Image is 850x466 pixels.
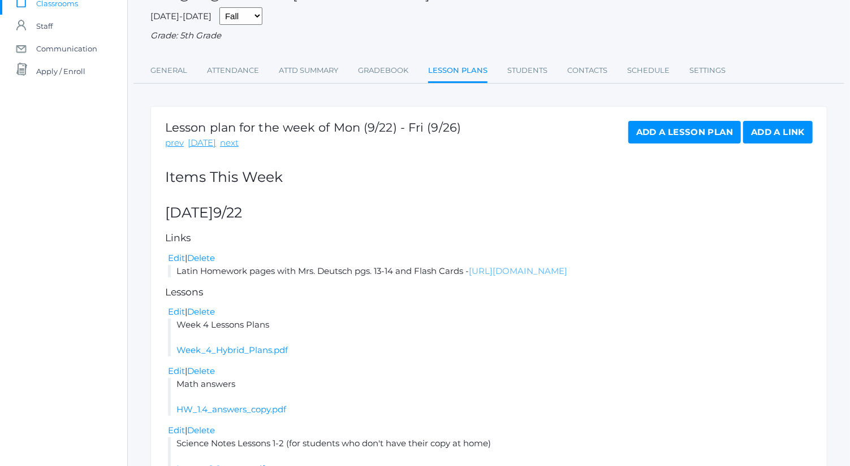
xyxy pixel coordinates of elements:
li: Math answers [168,378,813,416]
a: Delete [187,425,215,435]
a: next [220,137,239,150]
span: Staff [36,15,53,37]
a: Settings [689,59,726,82]
div: | [168,252,813,265]
a: Attendance [207,59,259,82]
a: Attd Summary [279,59,338,82]
a: Edit [168,425,185,435]
a: Delete [187,306,215,317]
a: [DATE] [188,137,216,150]
a: Edit [168,306,185,317]
a: Delete [187,252,215,263]
a: [URL][DOMAIN_NAME] [469,265,567,276]
h2: [DATE] [165,205,813,221]
a: Contacts [567,59,607,82]
h1: Lesson plan for the week of Mon (9/22) - Fri (9/26) [165,121,461,134]
h5: Links [165,233,813,243]
a: prev [165,137,184,150]
h2: Items This Week [165,169,813,185]
a: Week_4_Hybrid_Plans.pdf [176,345,288,355]
a: General [150,59,187,82]
div: | [168,424,813,437]
a: Add a Lesson Plan [628,121,741,143]
h5: Lessons [165,287,813,298]
a: Delete [187,365,215,376]
a: Edit [168,365,185,376]
a: Schedule [627,59,670,82]
a: HW_1.4_answers_copy.pdf [176,404,286,415]
a: Add a Link [743,121,813,143]
div: | [168,365,813,378]
a: Gradebook [358,59,408,82]
span: Apply / Enroll [36,60,85,82]
li: Latin Homework pages with Mrs. Deutsch pgs. 13-14 and Flash Cards - [168,265,813,278]
span: 9/22 [213,204,242,221]
a: Edit [168,252,185,263]
span: Communication [36,37,97,60]
div: | [168,306,813,319]
li: Week 4 Lessons Plans [168,319,813,357]
span: [DATE]-[DATE] [150,11,212,21]
a: Students [507,59,547,82]
div: Grade: 5th Grade [150,29,827,42]
a: Lesson Plans [428,59,487,84]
